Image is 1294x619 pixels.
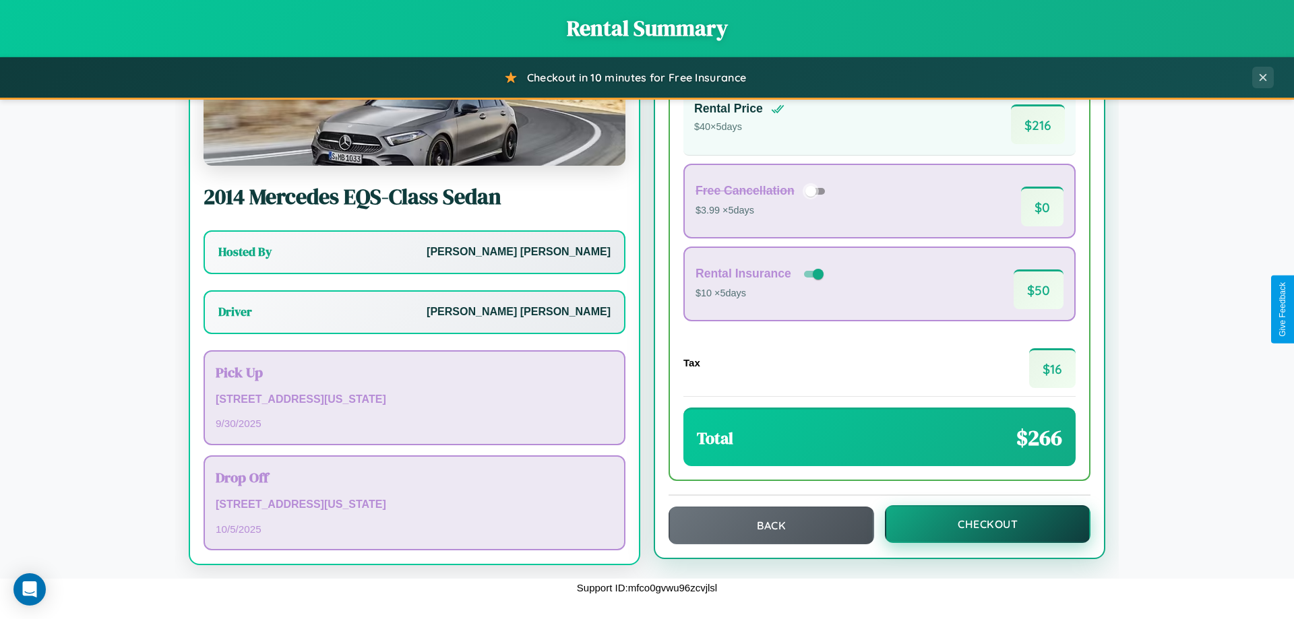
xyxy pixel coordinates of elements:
[885,505,1090,543] button: Checkout
[218,244,272,260] h3: Hosted By
[216,495,613,515] p: [STREET_ADDRESS][US_STATE]
[1278,282,1287,337] div: Give Feedback
[218,304,252,320] h3: Driver
[1014,269,1064,309] span: $ 50
[204,182,625,211] h2: 2014 Mercedes EQS-Class Sedan
[216,390,613,410] p: [STREET_ADDRESS][US_STATE]
[216,520,613,538] p: 10 / 5 / 2025
[696,202,830,220] p: $3.99 × 5 days
[696,184,795,198] h4: Free Cancellation
[669,507,874,544] button: Back
[697,427,733,449] h3: Total
[694,119,784,136] p: $ 40 × 5 days
[427,302,611,322] p: [PERSON_NAME] [PERSON_NAME]
[1016,423,1062,453] span: $ 266
[1021,187,1064,226] span: $ 0
[696,285,826,302] p: $10 × 5 days
[683,357,700,368] h4: Tax
[216,414,613,432] p: 9 / 30 / 2025
[577,579,717,597] p: Support ID: mfco0gvwu96zcvjlsl
[13,573,46,606] div: Open Intercom Messenger
[1011,104,1065,144] span: $ 216
[1029,348,1076,388] span: $ 16
[216,467,613,487] h3: Drop Off
[527,71,746,84] span: Checkout in 10 minutes for Free Insurance
[216,362,613,382] h3: Pick Up
[13,13,1281,43] h1: Rental Summary
[696,267,791,281] h4: Rental Insurance
[694,102,763,116] h4: Rental Price
[427,242,611,262] p: [PERSON_NAME] [PERSON_NAME]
